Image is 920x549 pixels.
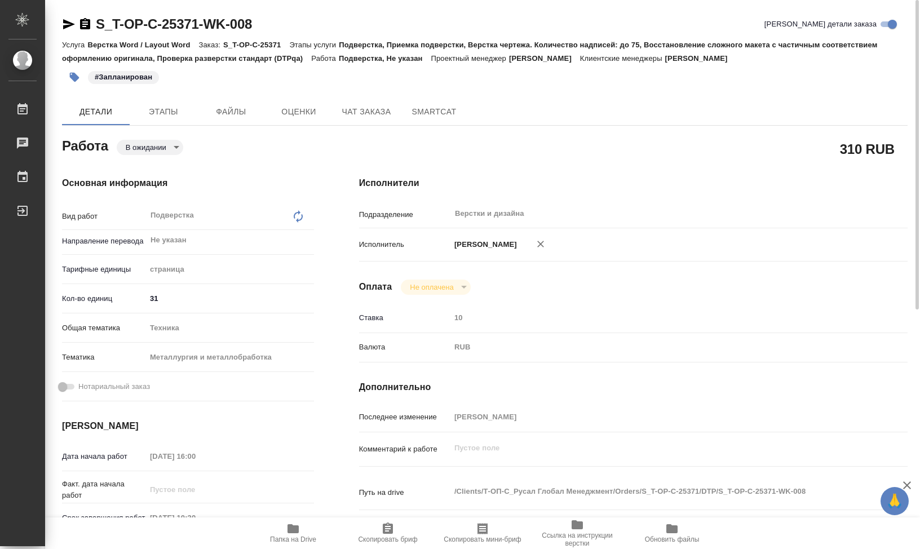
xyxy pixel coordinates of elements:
span: Нотариальный заказ [78,381,150,392]
textarea: /Clients/Т-ОП-С_Русал Глобал Менеджмент/Orders/S_T-OP-C-25371/DTP/S_T-OP-C-25371-WK-008 [450,482,862,501]
p: Работа [311,54,339,63]
p: Путь на drive [359,487,450,498]
p: Подразделение [359,209,450,220]
p: S_T-OP-C-25371 [223,41,289,49]
button: Удалить исполнителя [528,232,553,256]
div: Техника [146,318,314,338]
p: Ставка [359,312,450,324]
input: ✎ Введи что-нибудь [146,290,314,307]
button: Скопировать мини-бриф [435,517,530,549]
button: Скопировать ссылку для ЯМессенджера [62,17,76,31]
p: [PERSON_NAME] [509,54,580,63]
span: Папка на Drive [270,535,316,543]
span: Оценки [272,105,326,119]
p: [PERSON_NAME] [450,239,517,250]
p: Валюта [359,342,450,353]
span: Файлы [204,105,258,119]
span: Запланирован [87,72,160,81]
p: Этапы услуги [289,41,339,49]
a: S_T-OP-C-25371-WK-008 [96,16,252,32]
div: В ожидании [401,280,470,295]
h4: Дополнительно [359,380,908,394]
span: SmartCat [407,105,461,119]
p: Дата начала работ [62,451,146,462]
button: Не оплачена [406,282,457,292]
p: Проектный менеджер [431,54,509,63]
h4: [PERSON_NAME] [62,419,314,433]
button: 🙏 [881,487,909,515]
p: Вид работ [62,211,146,222]
div: Металлургия и металлобработка [146,348,314,367]
p: [PERSON_NAME] [665,54,736,63]
p: Подверстка, Приемка подверстки, Верстка чертежа. Количество надписей: до 75, Восстановление сложн... [62,41,877,63]
input: Пустое поле [450,309,862,326]
span: 🙏 [885,489,904,513]
button: Добавить тэг [62,65,87,90]
h4: Исполнители [359,176,908,190]
p: Услуга [62,41,87,49]
span: Ссылка на инструкции верстки [537,532,618,547]
input: Пустое поле [146,481,245,498]
span: Чат заказа [339,105,393,119]
p: Подверстка, Не указан [339,54,431,63]
p: Заказ: [199,41,223,49]
button: Обновить файлы [625,517,719,549]
span: Этапы [136,105,191,119]
div: RUB [450,338,862,357]
div: В ожидании [117,140,183,155]
p: Тарифные единицы [62,264,146,275]
span: [PERSON_NAME] детали заказа [764,19,877,30]
span: Скопировать бриф [358,535,417,543]
h4: Оплата [359,280,392,294]
p: Тематика [62,352,146,363]
p: Направление перевода [62,236,146,247]
button: Скопировать ссылку [78,17,92,31]
p: #Запланирован [95,72,152,83]
p: Верстка Word / Layout Word [87,41,198,49]
p: Факт. дата начала работ [62,479,146,501]
h2: Работа [62,135,108,155]
p: Общая тематика [62,322,146,334]
span: Детали [69,105,123,119]
span: Скопировать мини-бриф [444,535,521,543]
p: Кол-во единиц [62,293,146,304]
button: Ссылка на инструкции верстки [530,517,625,549]
input: Пустое поле [450,409,862,425]
div: страница [146,260,314,279]
input: Пустое поле [146,448,245,464]
p: Комментарий к работе [359,444,450,455]
h4: Основная информация [62,176,314,190]
p: Последнее изменение [359,411,450,423]
p: Срок завершения работ [62,512,146,524]
button: Скопировать бриф [340,517,435,549]
span: Обновить файлы [645,535,700,543]
h2: 310 RUB [840,139,895,158]
button: В ожидании [122,143,170,152]
p: Клиентские менеджеры [580,54,665,63]
input: Пустое поле [146,510,245,526]
button: Папка на Drive [246,517,340,549]
p: Исполнитель [359,239,450,250]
